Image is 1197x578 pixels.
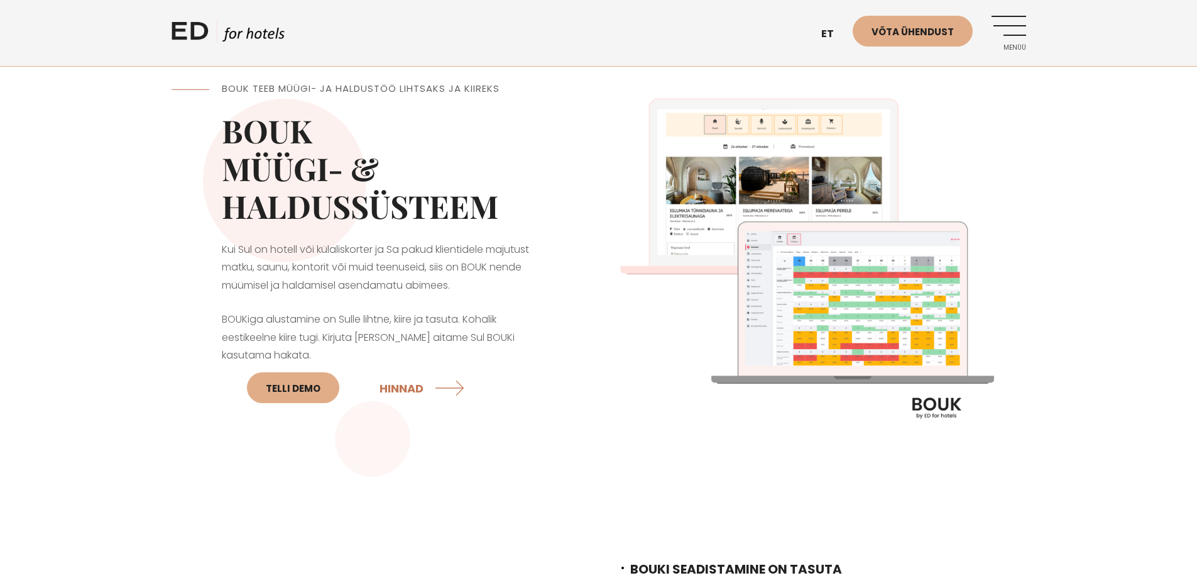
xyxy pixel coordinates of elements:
p: Kui Sul on hotell või külaliskorter ja Sa pakud klientidele majutust matku, saunu, kontorit või m... [222,241,549,295]
a: HINNAD [380,371,467,404]
a: Menüü [992,16,1026,50]
a: Telli DEMO [247,372,339,403]
span: BOUK TEEB MÜÜGI- JA HALDUSTÖÖ LIHTSAKS JA KIIREKS [222,82,500,95]
h2: BOUK MÜÜGI- & HALDUSSÜSTEEM [222,112,549,225]
span: Menüü [992,44,1026,52]
span: BOUKI SEADISTAMINE ON TASUTA [630,560,842,578]
a: ED HOTELS [172,19,285,50]
a: et [815,19,853,50]
a: Võta ühendust [853,16,973,47]
p: BOUKiga alustamine on Sulle lihtne, kiire ja tasuta. Kohalik eestikeelne kiire tugi. Kirjuta [PER... [222,311,549,411]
